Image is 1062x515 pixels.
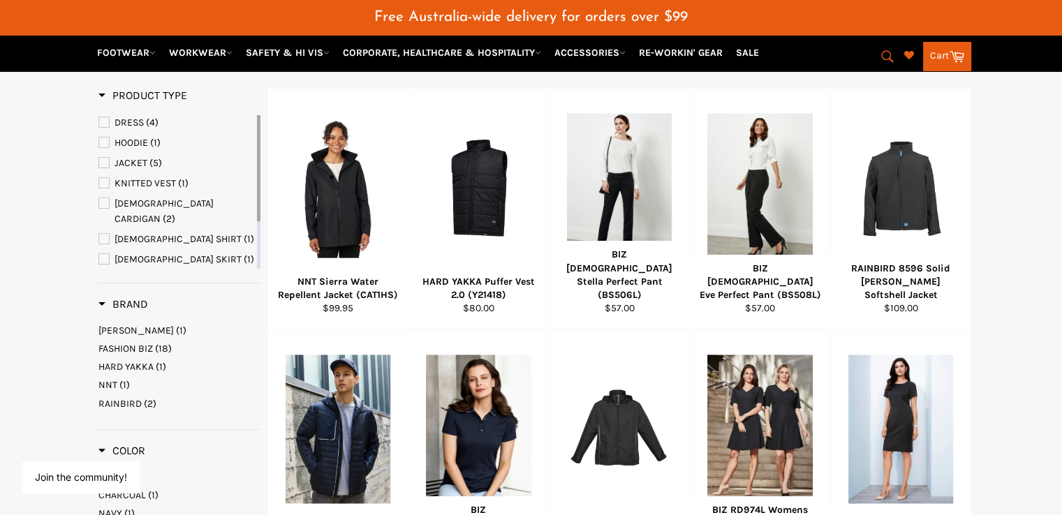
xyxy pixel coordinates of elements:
a: RAINBIRD [98,397,260,410]
span: KNITTED VEST [115,177,176,189]
a: NNT [98,378,260,391]
span: (1) [148,489,158,501]
span: FASHION BIZ [98,343,153,354]
a: ACCESSORIES [549,40,631,65]
span: HARD YAKKA [98,361,154,373]
h3: Product Type [98,89,187,103]
a: HARD YAKKA Puffer Vest 2.0 (Y21418)HARD YAKKA Puffer Vest 2.0 (Y21418)$80.00 [408,89,549,330]
span: RAINBIRD [98,398,142,410]
span: [DEMOGRAPHIC_DATA] SKIRT [115,253,242,265]
div: BIZ [DEMOGRAPHIC_DATA] Eve Perfect Pant (BS508L) [699,262,822,302]
span: (18) [155,343,172,354]
span: CHARCOAL [98,489,146,501]
span: (1) [156,361,166,373]
span: (1) [176,324,186,336]
a: NNT Sierra Water Repellent Jacket (CAT1HS)NNT Sierra Water Repellent Jacket (CAT1HS)$99.95 [267,89,408,330]
h3: Color [98,444,145,458]
a: BISLEY [98,324,260,337]
a: RE-WORKIN' GEAR [633,40,728,65]
a: SALE [730,40,765,65]
div: RAINBIRD 8596 Solid [PERSON_NAME] Softshell Jacket [839,262,962,302]
span: JACKET [115,157,147,169]
a: LADIES SHIRT [98,232,254,247]
a: BLACK [98,470,260,484]
a: HARD YAKKA [98,360,260,373]
a: LADIES CARDIGAN [98,196,254,227]
span: (5) [149,157,162,169]
div: BIZ [DEMOGRAPHIC_DATA] Stella Perfect Pant (BS506L) [558,248,681,301]
span: (1) [244,233,254,245]
a: BIZ Ladies Stella Perfect Pant (BS506L)BIZ [DEMOGRAPHIC_DATA] Stella Perfect Pant (BS506L)$57.00 [549,89,690,330]
div: HARD YAKKA Puffer Vest 2.0 (Y21418) [418,275,540,302]
span: NNT [98,379,117,391]
a: DRESS [98,115,254,130]
a: CORPORATE, HEALTHCARE & HOSPITALITY [337,40,547,65]
a: FASHION BIZ [98,342,260,355]
span: (1) [244,253,254,265]
a: BIZ Ladies Eve Perfect Pant (BS508L)BIZ [DEMOGRAPHIC_DATA] Eve Perfect Pant (BS508L)$57.00 [689,89,830,330]
a: SAFETY & HI VIS [240,40,335,65]
div: NNT Sierra Water Repellent Jacket (CAT1HS) [276,275,399,302]
a: JACKET [98,156,254,171]
span: (1) [119,379,130,391]
span: (1) [150,137,161,149]
a: Cart [923,42,971,71]
span: Color [98,444,145,457]
span: HOODIE [115,137,148,149]
a: WORKWEAR [163,40,238,65]
span: (4) [146,117,158,128]
span: (2) [144,398,156,410]
span: (1) [178,177,189,189]
a: RAINBIRD 8596 Solid Landy Softshell JacketRAINBIRD 8596 Solid [PERSON_NAME] Softshell Jacket$109.00 [830,89,971,330]
a: CHARCOAL [98,488,260,502]
a: FOOTWEAR [91,40,161,65]
span: DRESS [115,117,144,128]
button: Join the community! [35,471,127,483]
a: HOODIE [98,135,254,151]
span: [DEMOGRAPHIC_DATA] SHIRT [115,233,242,245]
h3: Brand [98,297,148,311]
span: [DEMOGRAPHIC_DATA] CARDIGAN [115,197,214,225]
span: (2) [163,213,175,225]
span: Free Australia-wide delivery for orders over $99 [374,10,688,24]
a: KNITTED VEST [98,176,254,191]
span: [PERSON_NAME] [98,324,174,336]
a: LADIES SKIRT [98,252,254,267]
span: Product Type [98,89,187,102]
